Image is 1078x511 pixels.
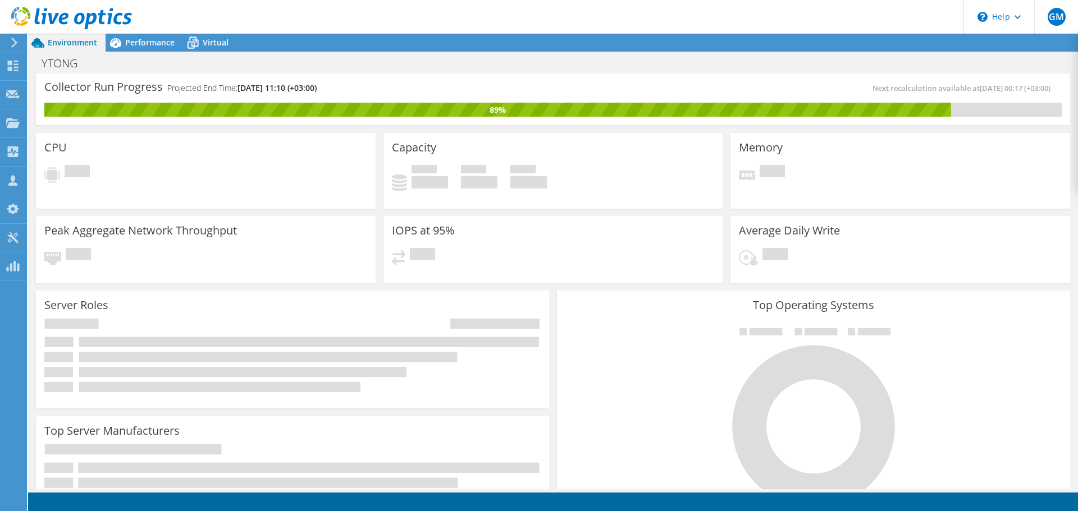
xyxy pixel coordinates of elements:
h4: Projected End Time: [167,82,317,94]
span: Used [412,165,437,176]
span: Free [461,165,486,176]
h3: Top Server Manufacturers [44,425,180,437]
h3: CPU [44,141,67,154]
span: Virtual [203,37,229,48]
h3: Capacity [392,141,436,154]
h3: Memory [739,141,783,154]
span: Pending [762,248,788,263]
span: [DATE] 00:17 (+03:00) [980,83,1050,93]
h3: Server Roles [44,299,108,311]
h4: 0 GiB [510,176,547,188]
h3: Average Daily Write [739,224,840,237]
h1: YTONG [36,57,95,70]
span: Performance [125,37,175,48]
span: Pending [410,248,435,263]
span: Pending [65,165,90,180]
svg: \n [977,12,988,22]
span: Pending [66,248,91,263]
span: Total [510,165,536,176]
h3: Peak Aggregate Network Throughput [44,224,237,237]
h3: Top Operating Systems [565,299,1062,311]
span: Next recalculation available at [873,83,1056,93]
span: [DATE] 11:10 (+03:00) [237,82,317,93]
h4: 0 GiB [461,176,497,188]
span: GM [1048,8,1066,26]
span: Environment [48,37,97,48]
div: 89% [44,104,951,116]
h3: IOPS at 95% [392,224,455,237]
h4: 0 GiB [412,176,448,188]
span: Pending [760,165,785,180]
